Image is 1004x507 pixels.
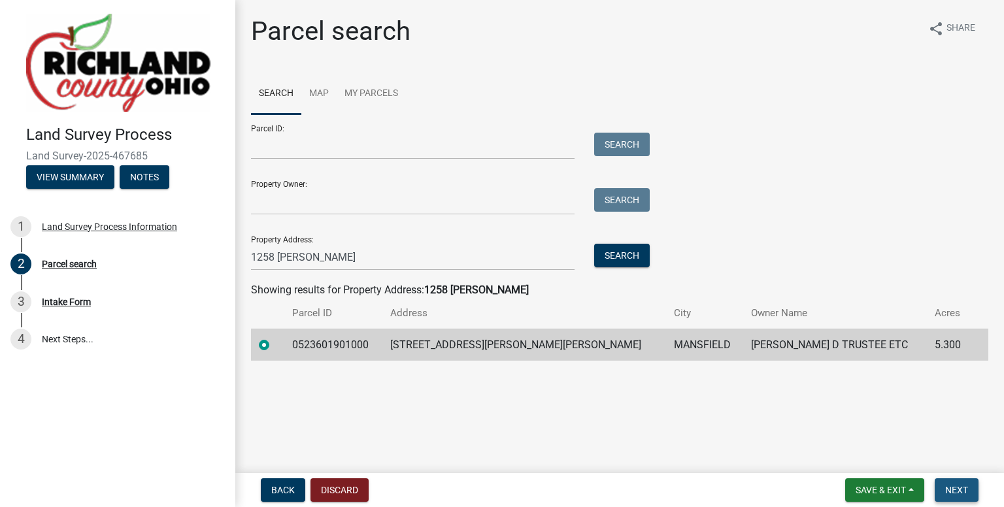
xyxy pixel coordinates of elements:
button: View Summary [26,165,114,189]
button: Search [594,244,650,267]
div: 4 [10,329,31,350]
button: Notes [120,165,169,189]
img: Richland County, Ohio [26,14,210,112]
td: [PERSON_NAME] D TRUSTEE ETC [743,329,927,361]
th: Owner Name [743,298,927,329]
i: share [928,21,944,37]
div: 3 [10,291,31,312]
a: My Parcels [337,73,406,115]
h4: Land Survey Process [26,125,225,144]
h1: Parcel search [251,16,410,47]
td: [STREET_ADDRESS][PERSON_NAME][PERSON_NAME] [382,329,666,361]
button: Back [261,478,305,502]
th: City [666,298,743,329]
div: Land Survey Process Information [42,222,177,231]
span: Share [946,21,975,37]
td: 5.300 [927,329,971,361]
strong: 1258 [PERSON_NAME] [424,284,529,296]
button: Discard [310,478,369,502]
div: 1 [10,216,31,237]
wm-modal-confirm: Notes [120,172,169,183]
th: Address [382,298,666,329]
td: 0523601901000 [284,329,382,361]
th: Acres [927,298,971,329]
button: Search [594,188,650,212]
div: Intake Form [42,297,91,306]
button: Save & Exit [845,478,924,502]
button: Search [594,133,650,156]
wm-modal-confirm: Summary [26,172,114,183]
th: Parcel ID [284,298,382,329]
span: Back [271,485,295,495]
a: Search [251,73,301,115]
div: 2 [10,253,31,274]
span: Next [945,485,968,495]
span: Save & Exit [856,485,906,495]
a: Map [301,73,337,115]
div: Parcel search [42,259,97,269]
button: Next [935,478,979,502]
button: shareShare [918,16,986,41]
td: MANSFIELD [666,329,743,361]
div: Showing results for Property Address: [251,282,988,298]
span: Land Survey-2025-467685 [26,150,209,162]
